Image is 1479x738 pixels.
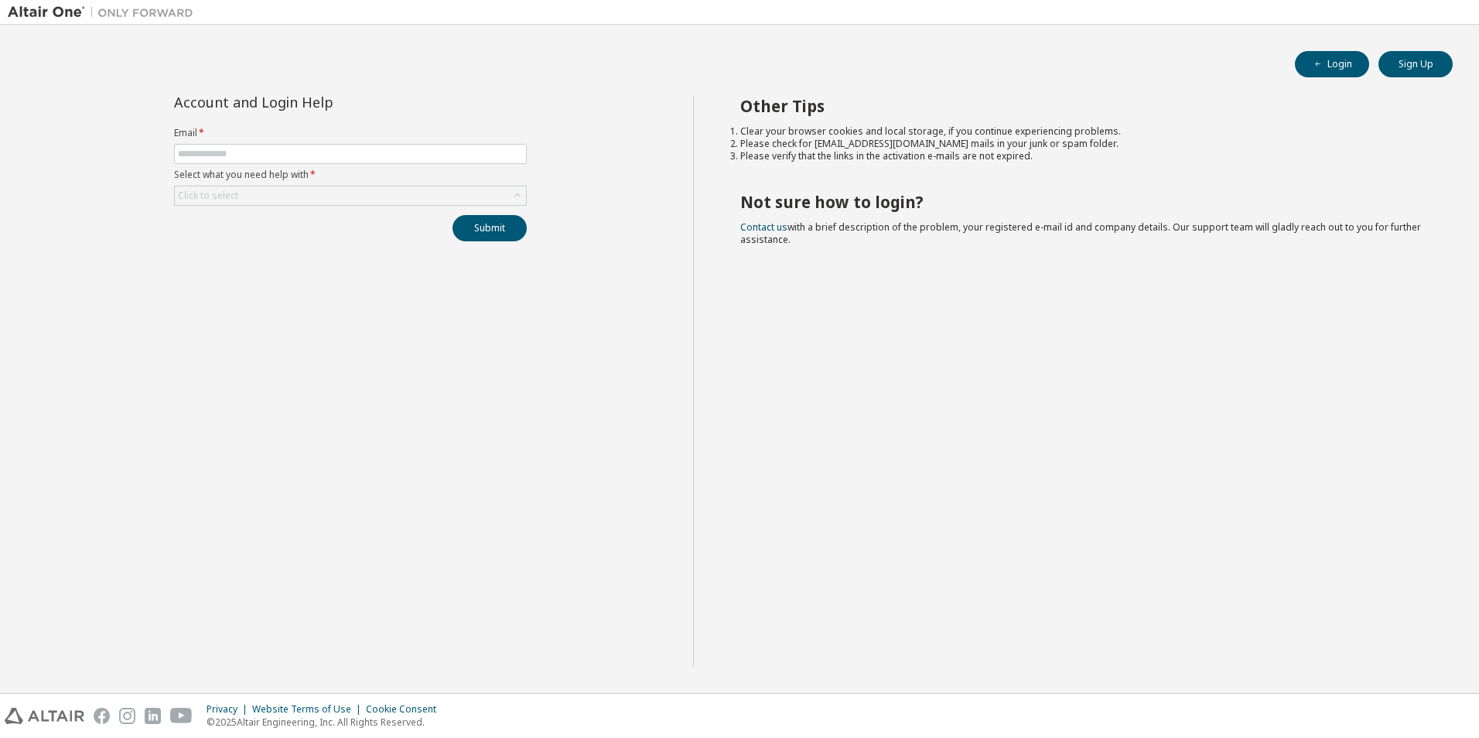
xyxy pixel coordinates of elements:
p: © 2025 Altair Engineering, Inc. All Rights Reserved. [207,716,446,729]
div: Click to select [175,186,526,205]
img: facebook.svg [94,708,110,724]
img: youtube.svg [170,708,193,724]
button: Sign Up [1378,51,1453,77]
img: Altair One [8,5,201,20]
button: Submit [453,215,527,241]
img: linkedin.svg [145,708,161,724]
div: Click to select [178,190,238,202]
li: Please verify that the links in the activation e-mails are not expired. [740,150,1426,162]
li: Clear your browser cookies and local storage, if you continue experiencing problems. [740,125,1426,138]
h2: Other Tips [740,96,1426,116]
li: Please check for [EMAIL_ADDRESS][DOMAIN_NAME] mails in your junk or spam folder. [740,138,1426,150]
div: Account and Login Help [174,96,456,108]
button: Login [1295,51,1369,77]
div: Website Terms of Use [252,703,366,716]
h2: Not sure how to login? [740,192,1426,212]
label: Email [174,127,527,139]
label: Select what you need help with [174,169,527,181]
a: Contact us [740,220,787,234]
div: Cookie Consent [366,703,446,716]
div: Privacy [207,703,252,716]
img: instagram.svg [119,708,135,724]
img: altair_logo.svg [5,708,84,724]
span: with a brief description of the problem, your registered e-mail id and company details. Our suppo... [740,220,1421,246]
